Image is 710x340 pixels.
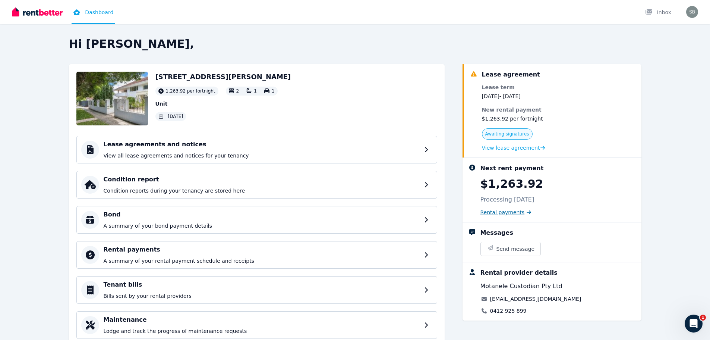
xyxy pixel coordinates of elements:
[480,209,531,216] a: Rental payments
[700,315,706,321] span: 1
[685,315,703,333] iframe: Intercom live chat
[104,222,420,230] p: A summary of your bond payment details
[490,295,581,303] a: [EMAIL_ADDRESS][DOMAIN_NAME]
[104,175,420,184] h4: Condition report
[155,100,291,107] p: Unit
[482,93,545,100] dd: [DATE] - [DATE]
[645,9,671,16] div: Inbox
[481,242,541,256] button: Send message
[104,292,420,300] p: Bills sent by your rental providers
[485,131,529,137] span: Awaiting signatures
[482,84,545,91] dt: Lease term
[104,152,420,159] p: View all lease agreements and notices for your tenancy
[104,257,420,265] p: A summary of your rental payment schedule and receipts
[69,37,641,51] h2: Hi [PERSON_NAME],
[480,164,544,173] div: Next rent payment
[480,268,558,277] div: Rental provider details
[104,280,420,289] h4: Tenant bills
[168,113,183,119] span: [DATE]
[482,144,545,152] a: View lease agreement
[490,307,527,315] a: 0412 925 899
[480,228,513,237] div: Messages
[482,115,545,122] dd: $1,263.92 per fortnight
[166,88,215,94] span: 1,263.92 per fortnight
[480,209,525,216] span: Rental payments
[272,88,275,94] span: 1
[480,177,543,191] p: $1,263.92
[496,245,535,253] span: Send message
[686,6,698,18] img: Samuel Bevan
[104,245,420,254] h4: Rental payments
[155,72,291,82] h2: [STREET_ADDRESS][PERSON_NAME]
[480,195,534,204] p: Processing [DATE]
[104,327,420,335] p: Lodge and track the progress of maintenance requests
[236,88,239,94] span: 2
[104,315,420,324] h4: Maintenance
[104,187,420,194] p: Condition reports during your tenancy are stored here
[254,88,257,94] span: 1
[104,140,420,149] h4: Lease agreements and notices
[482,70,540,79] div: Lease agreement
[480,282,562,291] span: Motanele Custodian Pty Ltd
[76,72,148,125] img: Property Url
[482,144,540,152] span: View lease agreement
[12,6,63,18] img: RentBetter
[482,106,545,113] dt: New rental payment
[104,210,420,219] h4: Bond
